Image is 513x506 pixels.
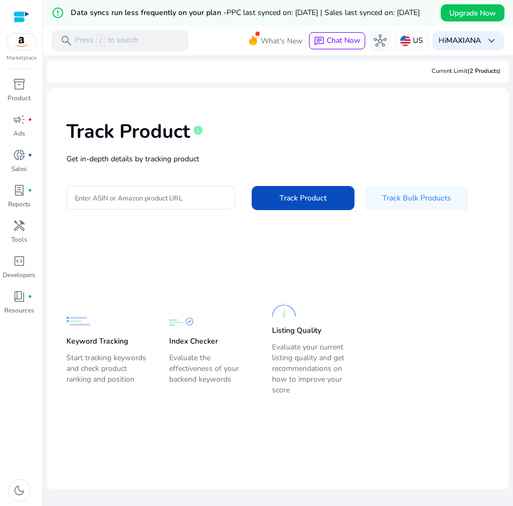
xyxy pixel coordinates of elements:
[13,255,26,267] span: code_blocks
[309,32,365,49] button: chatChat Now
[272,299,296,323] img: Listing Quality
[369,30,391,51] button: hub
[227,8,420,18] span: PPC last synced on: [DATE] | Sales last synced on: [DATE]
[13,290,26,303] span: book_4
[272,325,321,336] p: Listing Quality
[28,117,32,122] span: fiber_manual_record
[374,34,387,47] span: hub
[7,34,36,50] img: amazon.svg
[413,31,423,50] p: US
[193,125,203,136] span: info
[314,36,325,47] span: chat
[169,353,251,385] p: Evaluate the effectiveness of your backend keywords
[66,336,128,347] p: Keyword Tracking
[280,192,327,204] span: Track Product
[28,294,32,299] span: fiber_manual_record
[261,32,303,50] span: What's New
[28,153,32,157] span: fiber_manual_record
[169,309,193,333] img: Index Checker
[169,336,218,347] p: Index Checker
[28,188,32,192] span: fiber_manual_record
[8,199,31,209] p: Reports
[327,35,360,46] span: Chat Now
[485,34,498,47] span: keyboard_arrow_down
[252,186,354,210] button: Track Product
[11,164,27,174] p: Sales
[66,153,489,165] p: Get in-depth details by tracking product
[60,34,73,47] span: search
[467,67,499,75] span: (2 Products
[75,35,138,47] p: Press to search
[3,270,35,280] p: Developers
[66,309,90,333] img: Keyword Tracking
[6,54,36,62] p: Marketplace
[11,235,27,244] p: Tools
[441,4,504,21] button: Upgrade Now
[439,37,481,44] p: Hi
[449,8,496,19] span: Upgrade Now
[272,342,353,396] p: Evaluate your current listing quality and get recommendations on how to improve your score
[13,148,26,161] span: donut_small
[446,35,481,46] b: MAXIANA
[13,219,26,232] span: handyman
[13,78,26,91] span: inventory_2
[66,120,190,143] h1: Track Product
[13,484,26,497] span: dark_mode
[4,306,34,315] p: Resources
[400,35,411,46] img: us.svg
[382,192,451,204] span: Track Bulk Products
[13,113,26,126] span: campaign
[365,186,468,210] button: Track Bulk Products
[51,6,64,19] mat-icon: error_outline
[96,35,105,47] span: /
[7,93,31,103] p: Product
[13,129,25,138] p: Ads
[71,9,420,18] h5: Data syncs run less frequently on your plan -
[66,353,148,385] p: Start tracking keywords and check product ranking and position
[13,184,26,197] span: lab_profile
[432,67,501,76] div: Current Limit )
